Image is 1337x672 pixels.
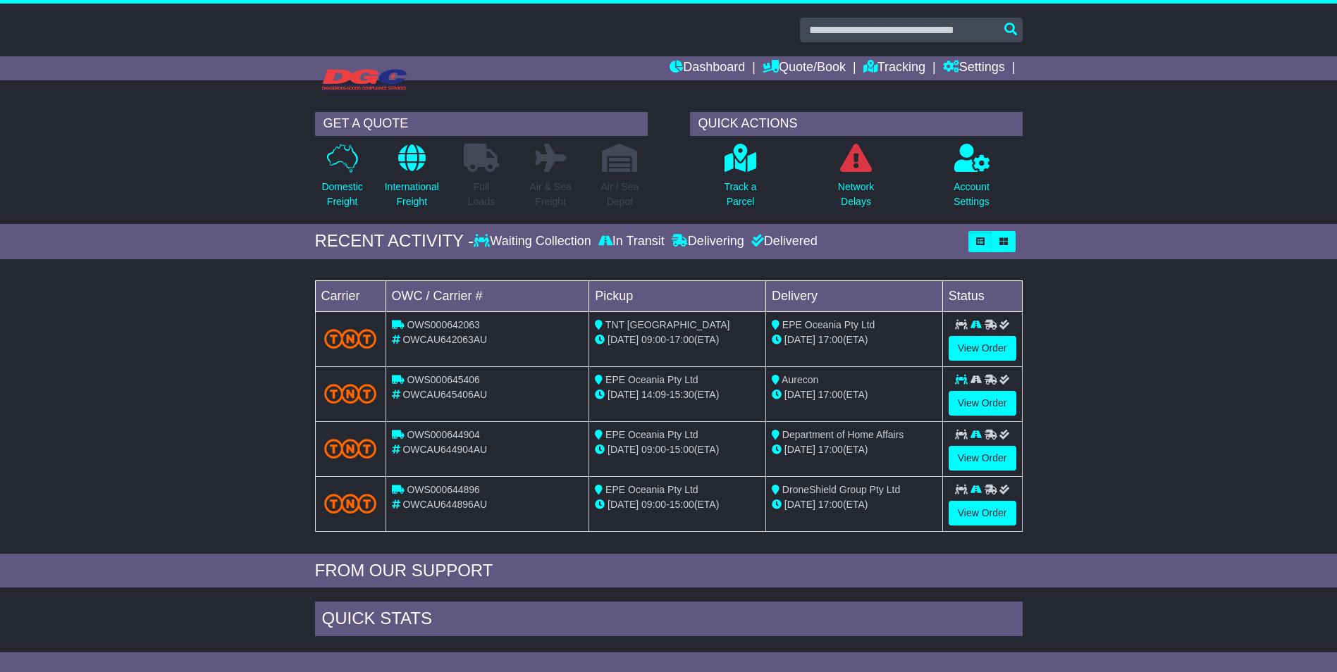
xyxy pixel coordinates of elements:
[670,56,745,80] a: Dashboard
[949,336,1016,361] a: View Order
[589,280,766,311] td: Pickup
[324,329,377,348] img: TNT_Domestic.png
[608,389,639,400] span: [DATE]
[763,56,846,80] a: Quote/Book
[407,374,480,385] span: OWS000645406
[782,429,904,440] span: Department of Home Affairs
[595,234,668,249] div: In Transit
[838,180,874,209] p: Network Delays
[324,439,377,458] img: TNT_Domestic.png
[605,374,698,385] span: EPE Oceania Pty Ltd
[641,499,666,510] span: 09:00
[402,444,487,455] span: OWCAU644904AU
[595,387,760,402] div: - (ETA)
[748,234,818,249] div: Delivered
[402,334,487,345] span: OWCAU642063AU
[641,389,666,400] span: 14:09
[863,56,925,80] a: Tracking
[782,484,900,495] span: DroneShield Group Pty Ltd
[608,499,639,510] span: [DATE]
[407,319,480,330] span: OWS000642063
[772,497,937,512] div: (ETA)
[407,429,480,440] span: OWS000644904
[608,444,639,455] span: [DATE]
[321,180,362,209] p: Domestic Freight
[784,444,815,455] span: [DATE]
[315,280,386,311] td: Carrier
[837,143,875,217] a: NetworkDelays
[315,602,1023,640] div: Quick Stats
[321,143,363,217] a: DomesticFreight
[670,389,694,400] span: 15:30
[765,280,942,311] td: Delivery
[784,389,815,400] span: [DATE]
[641,444,666,455] span: 09:00
[402,499,487,510] span: OWCAU644896AU
[595,442,760,457] div: - (ETA)
[605,429,698,440] span: EPE Oceania Pty Ltd
[723,143,757,217] a: Track aParcel
[949,446,1016,471] a: View Order
[385,180,439,209] p: International Freight
[608,334,639,345] span: [DATE]
[690,112,1023,136] div: QUICK ACTIONS
[595,497,760,512] div: - (ETA)
[772,332,937,347] div: (ETA)
[818,389,843,400] span: 17:00
[954,180,990,209] p: Account Settings
[670,499,694,510] span: 15:00
[407,484,480,495] span: OWS000644896
[402,389,487,400] span: OWCAU645406AU
[784,499,815,510] span: [DATE]
[818,444,843,455] span: 17:00
[782,374,818,385] span: Aurecon
[315,112,648,136] div: GET A QUOTE
[464,180,499,209] p: Full Loads
[324,494,377,513] img: TNT_Domestic.png
[595,332,760,347] div: - (ETA)
[782,319,875,330] span: EPE Oceania Pty Ltd
[601,180,639,209] p: Air / Sea Depot
[949,391,1016,416] a: View Order
[953,143,990,217] a: AccountSettings
[772,442,937,457] div: (ETA)
[605,319,730,330] span: TNT [GEOGRAPHIC_DATA]
[818,499,843,510] span: 17:00
[474,234,594,249] div: Waiting Collection
[724,180,756,209] p: Track a Parcel
[315,231,474,251] div: RECENT ACTIVITY -
[315,561,1023,581] div: FROM OUR SUPPORT
[949,501,1016,525] a: View Order
[324,384,377,403] img: TNT_Domestic.png
[668,234,748,249] div: Delivering
[670,334,694,345] span: 17:00
[942,280,1022,311] td: Status
[670,444,694,455] span: 15:00
[605,484,698,495] span: EPE Oceania Pty Ltd
[530,180,572,209] p: Air & Sea Freight
[384,143,440,217] a: InternationalFreight
[386,280,589,311] td: OWC / Carrier #
[818,334,843,345] span: 17:00
[784,334,815,345] span: [DATE]
[772,387,937,402] div: (ETA)
[641,334,666,345] span: 09:00
[943,56,1005,80] a: Settings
